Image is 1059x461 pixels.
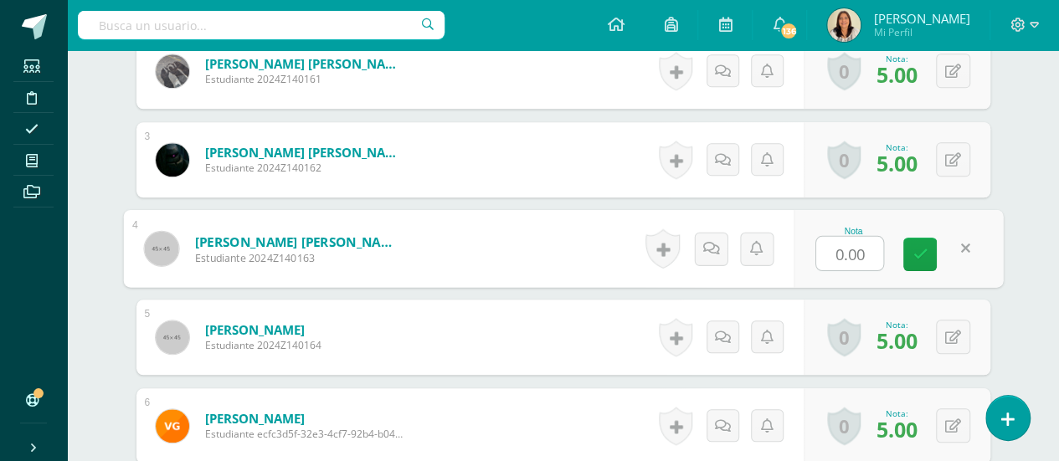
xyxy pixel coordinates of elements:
img: 45x45 [144,231,178,265]
a: 0 [827,407,861,445]
div: Nota: [877,407,918,419]
div: Nota: [877,141,918,153]
a: [PERSON_NAME] [PERSON_NAME] [205,144,406,161]
div: Nota [815,226,892,235]
input: 0-5.0 [816,237,883,270]
span: Estudiante 2024Z140161 [205,72,406,86]
img: 45x45 [156,320,189,354]
a: 0 [827,52,861,90]
span: Estudiante 2024Z140162 [205,161,406,175]
span: 5.00 [877,60,918,89]
div: Nota: [877,319,918,330]
img: ea2c9f684ff9e42fb51035a1b57a2cbb.png [156,143,189,177]
img: 5b9d32d8039fc0f073f852f4cbe19f0d.png [156,409,189,443]
span: Estudiante ecfc3d5f-32e3-4cf7-92b4-b043cdce1c61 [205,427,406,441]
span: 5.00 [877,149,918,177]
span: Estudiante 2024Z140164 [205,338,321,352]
span: 5.00 [877,326,918,355]
span: 136 [779,22,798,40]
a: [PERSON_NAME] [205,410,406,427]
span: Mi Perfil [873,25,969,39]
input: Busca un usuario... [78,11,445,39]
a: [PERSON_NAME] [205,321,321,338]
a: [PERSON_NAME] [PERSON_NAME] [205,55,406,72]
span: [PERSON_NAME] [873,10,969,27]
a: 0 [827,318,861,356]
img: 1c530ee686f0e69eedb1c6f042bfbf3a.png [156,54,189,88]
a: [PERSON_NAME] [PERSON_NAME] [194,233,401,250]
span: 5.00 [877,415,918,443]
div: Nota: [877,53,918,64]
span: Estudiante 2024Z140163 [194,250,401,265]
a: 0 [827,141,861,179]
img: 28c7fd677c0ff8ace5ab9a34417427e6.png [827,8,861,42]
